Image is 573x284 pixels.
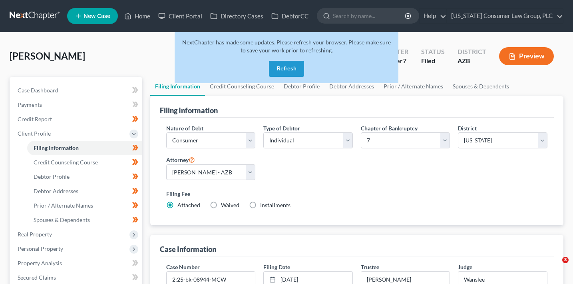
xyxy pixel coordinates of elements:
span: Debtor Profile [34,173,70,180]
a: Case Dashboard [11,83,142,98]
span: Property Analysis [18,260,62,266]
label: Case Number [166,263,200,271]
label: Trustee [361,263,379,271]
span: NextChapter has made some updates. Please refresh your browser. Please make sure to save your wor... [182,39,391,54]
div: AZB [458,56,486,66]
span: Installments [260,202,290,208]
a: Client Portal [154,9,206,23]
span: [PERSON_NAME] [10,50,85,62]
input: Search by name... [333,8,406,23]
a: DebtorCC [267,9,312,23]
span: Debtor Addresses [34,188,78,194]
a: Filing Information [27,141,142,155]
span: Waived [221,202,239,208]
label: District [458,124,477,132]
span: Credit Counseling Course [34,159,98,166]
a: Home [120,9,154,23]
div: Filed [421,56,445,66]
span: Attached [177,202,200,208]
div: Filing Information [160,106,218,115]
span: Prior / Alternate Names [34,202,93,209]
a: Prior / Alternate Names [379,77,448,96]
div: Case Information [160,244,216,254]
span: Secured Claims [18,274,56,281]
a: Spouses & Dependents [27,213,142,227]
a: Spouses & Dependents [448,77,514,96]
a: Filing Information [150,77,205,96]
a: [US_STATE] Consumer Law Group, PLC [447,9,563,23]
label: Judge [458,263,472,271]
label: Filing Date [263,263,290,271]
span: Case Dashboard [18,87,58,94]
label: Nature of Debt [166,124,203,132]
a: Debtor Profile [27,170,142,184]
span: Real Property [18,231,52,238]
span: Spouses & Dependents [34,216,90,223]
a: Payments [11,98,142,112]
a: Credit Report [11,112,142,126]
div: Status [421,47,445,56]
span: 7 [403,57,406,64]
a: Property Analysis [11,256,142,270]
span: Client Profile [18,130,51,137]
a: Directory Cases [206,9,267,23]
button: Preview [499,47,554,65]
span: Personal Property [18,245,63,252]
a: Prior / Alternate Names [27,198,142,213]
span: 3 [562,257,569,263]
label: Filing Fee [166,190,548,198]
a: Credit Counseling Course [27,155,142,170]
span: Payments [18,101,42,108]
div: District [458,47,486,56]
iframe: Intercom live chat [546,257,565,276]
label: Attorney [166,155,195,164]
label: Type of Debtor [263,124,300,132]
label: Chapter of Bankruptcy [361,124,418,132]
a: Debtor Addresses [27,184,142,198]
span: Filing Information [34,144,79,151]
span: New Case [84,13,110,19]
span: Credit Report [18,116,52,122]
button: Refresh [269,61,304,77]
a: Help [420,9,446,23]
